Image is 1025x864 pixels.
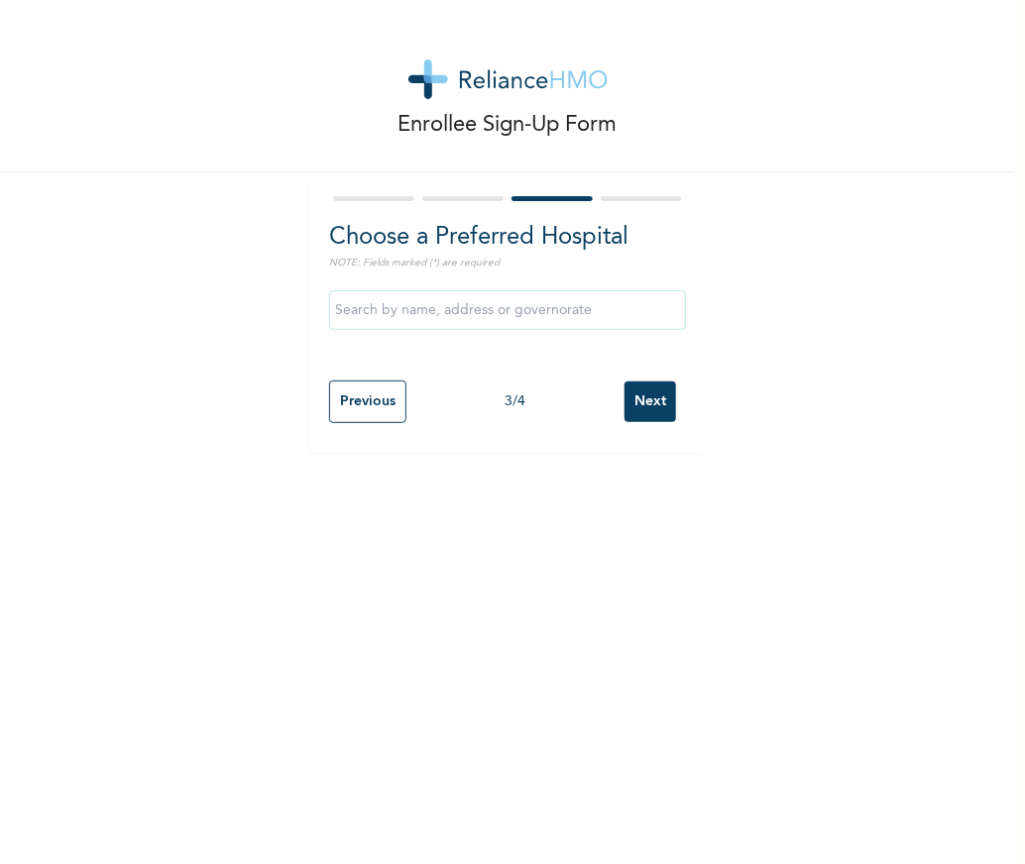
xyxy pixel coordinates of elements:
[406,391,625,412] div: 3 / 4
[329,220,686,256] h2: Choose a Preferred Hospital
[329,256,686,270] p: NOTE: Fields marked (*) are required
[399,109,618,142] p: Enrollee Sign-Up Form
[329,380,406,423] input: Previous
[408,59,608,99] img: logo
[329,290,686,330] input: Search by name, address or governorate
[625,381,676,422] input: Next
